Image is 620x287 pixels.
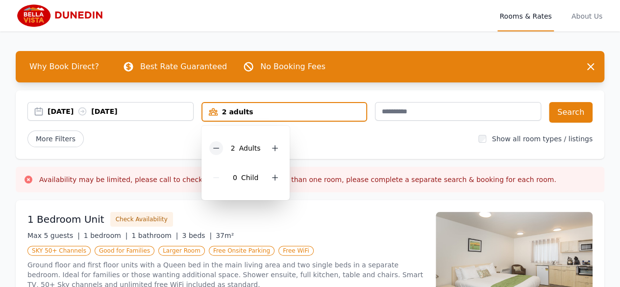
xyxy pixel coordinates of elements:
[241,174,258,182] span: Child
[158,246,205,256] span: Larger Room
[84,232,128,239] span: 1 bedroom |
[110,212,173,227] button: Check Availability
[209,246,274,256] span: Free Onsite Parking
[16,4,110,27] img: Bella Vista Dunedin
[22,57,107,77] span: Why Book Direct?
[27,246,91,256] span: SKY 50+ Channels
[95,246,154,256] span: Good for Families
[39,175,556,184] h3: Availability may be limited, please call to check. If you are wanting more than one room, please ...
[492,135,593,143] label: Show all room types / listings
[231,144,235,152] span: 2
[140,61,227,73] p: Best Rate Guaranteed
[131,232,178,239] span: 1 bathroom |
[233,174,237,182] span: 0
[27,232,80,239] span: Max 5 guests |
[278,246,314,256] span: Free WiFi
[202,107,367,117] div: 2 adults
[260,61,325,73] p: No Booking Fees
[27,130,84,147] span: More Filters
[216,232,234,239] span: 37m²
[549,102,593,123] button: Search
[239,144,261,152] span: Adult s
[182,232,212,239] span: 3 beds |
[27,212,104,226] h3: 1 Bedroom Unit
[48,106,193,116] div: [DATE] [DATE]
